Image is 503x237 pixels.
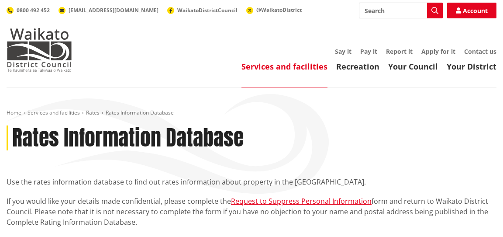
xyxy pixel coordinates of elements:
a: Request to Suppress Personal Information [231,196,372,206]
a: Report it [386,47,413,56]
a: Say it [335,47,351,56]
span: 0800 492 452 [17,7,50,14]
a: [EMAIL_ADDRESS][DOMAIN_NAME] [59,7,158,14]
a: 0800 492 452 [7,7,50,14]
input: Search input [359,3,443,18]
span: WaikatoDistrictCouncil [177,7,238,14]
p: If you would like your details made confidential, please complete the form and return to Waikato ... [7,196,496,227]
a: Contact us [464,47,496,56]
a: Apply for it [421,47,455,56]
a: Recreation [336,61,379,72]
img: Waikato District Council - Te Kaunihera aa Takiwaa o Waikato [7,28,72,72]
span: Rates Information Database [106,109,174,116]
a: Services and facilities [241,61,327,72]
a: Services and facilities [28,109,80,116]
a: Your District [447,61,496,72]
a: @WaikatoDistrict [246,6,302,14]
span: [EMAIL_ADDRESS][DOMAIN_NAME] [69,7,158,14]
a: Account [447,3,496,18]
nav: breadcrumb [7,109,496,117]
a: Rates [86,109,100,116]
a: Home [7,109,21,116]
h1: Rates Information Database [12,125,244,151]
a: Pay it [360,47,377,56]
p: Use the rates information database to find out rates information about property in the [GEOGRAPHI... [7,177,496,187]
span: @WaikatoDistrict [256,6,302,14]
a: WaikatoDistrictCouncil [167,7,238,14]
a: Your Council [388,61,438,72]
